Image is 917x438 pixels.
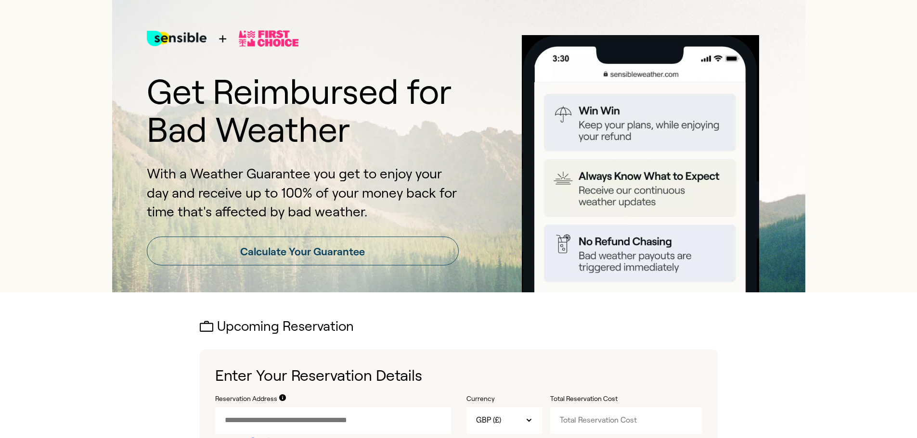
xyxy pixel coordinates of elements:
[550,407,702,433] input: Total Reservation Cost
[200,319,718,334] h2: Upcoming Reservation
[147,164,459,221] p: With a Weather Guarantee you get to enjoy your day and receive up to 100% of your money back for ...
[476,415,501,425] span: GBP (£)
[218,28,227,50] span: +
[466,394,542,404] label: Currency
[147,73,459,149] h1: Get Reimbursed for Bad Weather
[511,35,771,292] img: Product box
[550,394,646,404] label: Total Reservation Cost
[215,394,277,404] label: Reservation Address
[147,237,459,265] a: Calculate Your Guarantee
[147,19,207,58] img: test for bg
[215,365,702,387] h1: Enter Your Reservation Details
